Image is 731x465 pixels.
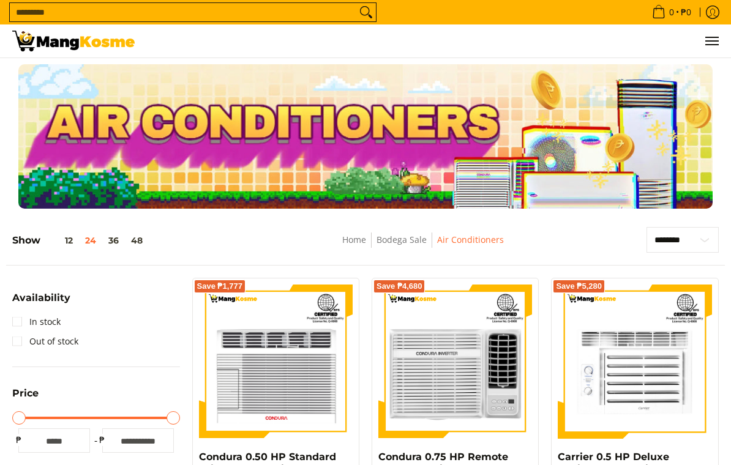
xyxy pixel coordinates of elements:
button: 48 [125,236,149,245]
img: Condura 0.75 HP Remote Compact Window-Type Inverter Air Conditioner (Premium) [378,285,532,438]
span: Availability [12,293,70,303]
span: ₱ [96,434,108,446]
span: Save ₱5,280 [556,283,602,290]
span: ₱ [12,434,24,446]
img: condura-wrac-6s-premium-mang-kosme [199,285,353,438]
nav: Main Menu [147,24,719,58]
button: 36 [102,236,125,245]
nav: Breadcrumbs [257,232,590,260]
span: • [648,6,695,19]
summary: Open [12,389,39,407]
button: Menu [704,24,719,58]
button: Search [356,3,376,21]
ul: Customer Navigation [147,24,719,58]
a: Out of stock [12,332,78,351]
button: 24 [79,236,102,245]
img: Bodega Sale Aircon l Mang Kosme: Home Appliances Warehouse Sale | Page 2 [12,31,135,51]
span: Save ₱4,680 [377,283,422,290]
img: Carrier 0.5 HP Deluxe Optima Green Window-Type, Non-Inverter Air Conditioner (Class B) [558,285,711,438]
a: Home [342,234,366,245]
summary: Open [12,293,70,312]
button: 12 [40,236,79,245]
a: Bodega Sale [377,234,427,245]
h5: Show [12,234,149,247]
a: Air Conditioners [437,234,504,245]
span: 0 [667,8,676,17]
span: ₱0 [679,8,693,17]
span: Save ₱1,777 [197,283,243,290]
a: In stock [12,312,61,332]
span: Price [12,389,39,398]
